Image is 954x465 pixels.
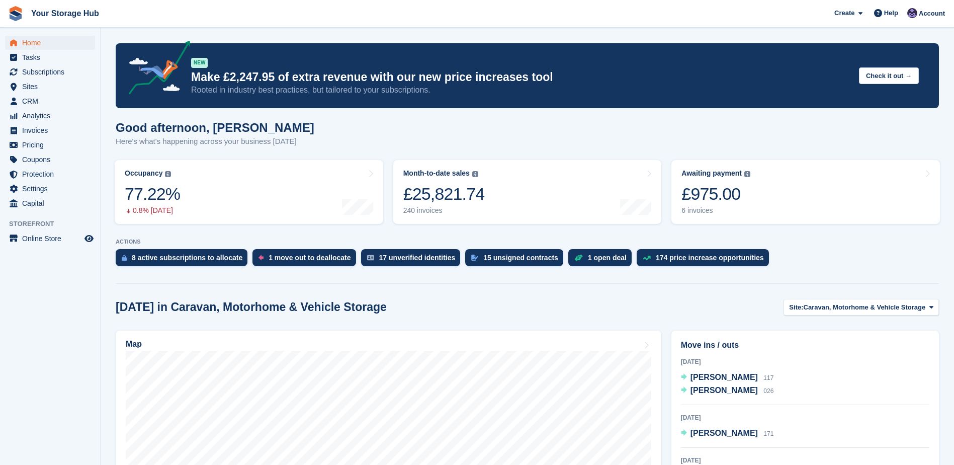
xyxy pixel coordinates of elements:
[472,171,478,177] img: icon-info-grey-7440780725fd019a000dd9b08b2336e03edf1995a4989e88bcd33f0948082b44.svg
[191,58,208,68] div: NEW
[5,65,95,79] a: menu
[252,249,361,271] a: 1 move out to deallocate
[83,232,95,245] a: Preview store
[403,206,485,215] div: 240 invoices
[393,160,662,224] a: Month-to-date sales £25,821.74 240 invoices
[22,36,82,50] span: Home
[116,121,314,134] h1: Good afternoon, [PERSON_NAME]
[191,85,851,96] p: Rooted in industry best practices, but tailored to your subscriptions.
[116,136,314,147] p: Here's what's happening across your business [DATE]
[465,249,568,271] a: 15 unsigned contracts
[125,206,180,215] div: 0.8% [DATE]
[763,387,773,395] span: 026
[125,169,162,178] div: Occupancy
[744,171,750,177] img: icon-info-grey-7440780725fd019a000dd9b08b2336e03edf1995a4989e88bcd33f0948082b44.svg
[258,255,264,261] img: move_outs_to_deallocate_icon-f764333ba52eb49d3ac5e1228854f67142a1ed5810a6f6cc68b1a99e826820c5.svg
[5,182,95,196] a: menu
[763,430,773,437] span: 171
[907,8,917,18] img: Liam Beddard
[132,254,242,262] div: 8 active subscriptions to allocate
[690,386,758,395] span: [PERSON_NAME]
[681,339,929,351] h2: Move ins / outs
[5,94,95,108] a: menu
[5,152,95,167] a: menu
[681,206,750,215] div: 6 invoices
[115,160,383,224] a: Occupancy 77.22% 0.8% [DATE]
[122,255,127,261] img: active_subscription_to_allocate_icon-d502201f5373d7db506a760aba3b589e785aa758c864c3986d89f69b8ff3...
[483,254,558,262] div: 15 unsigned contracts
[379,254,456,262] div: 17 unverified identities
[269,254,351,262] div: 1 move out to deallocate
[681,357,929,366] div: [DATE]
[120,41,191,98] img: price-adjustments-announcement-icon-8257ccfd72463d97f412b2fc003d46551f7dbcb40ab6d574587a9cd5c0d94...
[22,109,82,123] span: Analytics
[9,219,100,229] span: Storefront
[656,254,764,262] div: 174 price increase opportunities
[789,302,803,313] span: Site:
[919,9,945,19] span: Account
[5,123,95,137] a: menu
[5,231,95,246] a: menu
[367,255,374,261] img: verify_identity-adf6edd0f0f0b5bbfe63781bf79b02c33cf7c696d77639b501bdc392416b5a36.svg
[681,456,929,465] div: [DATE]
[588,254,627,262] div: 1 open deal
[681,184,750,204] div: £975.00
[5,167,95,181] a: menu
[804,302,926,313] span: Caravan, Motorhome & Vehicle Storage
[22,123,82,137] span: Invoices
[116,300,387,314] h2: [DATE] in Caravan, Motorhome & Vehicle Storage
[22,231,82,246] span: Online Store
[637,249,774,271] a: 174 price increase opportunities
[116,249,252,271] a: 8 active subscriptions to allocate
[361,249,466,271] a: 17 unverified identities
[681,427,774,440] a: [PERSON_NAME] 171
[671,160,940,224] a: Awaiting payment £975.00 6 invoices
[681,413,929,422] div: [DATE]
[125,184,180,204] div: 77.22%
[690,429,758,437] span: [PERSON_NAME]
[403,184,485,204] div: £25,821.74
[5,109,95,123] a: menu
[681,169,742,178] div: Awaiting payment
[5,36,95,50] a: menu
[22,196,82,210] span: Capital
[22,50,82,64] span: Tasks
[784,299,939,316] button: Site: Caravan, Motorhome & Vehicle Storage
[22,80,82,94] span: Sites
[27,5,103,22] a: Your Storage Hub
[165,171,171,177] img: icon-info-grey-7440780725fd019a000dd9b08b2336e03edf1995a4989e88bcd33f0948082b44.svg
[8,6,23,21] img: stora-icon-8386f47178a22dfd0bd8f6a31ec36ba5ce8667c1dd55bd0f319d3a0aa187defe.svg
[834,8,854,18] span: Create
[763,374,773,381] span: 117
[403,169,470,178] div: Month-to-date sales
[681,384,774,398] a: [PERSON_NAME] 026
[568,249,637,271] a: 1 open deal
[22,182,82,196] span: Settings
[22,152,82,167] span: Coupons
[22,65,82,79] span: Subscriptions
[690,373,758,381] span: [PERSON_NAME]
[191,70,851,85] p: Make £2,247.95 of extra revenue with our new price increases tool
[22,167,82,181] span: Protection
[574,254,583,261] img: deal-1b604bf984904fb50ccaf53a9ad4b4a5d6e5aea283cecdc64d6e3604feb123c2.svg
[116,239,939,245] p: ACTIONS
[5,80,95,94] a: menu
[681,371,774,384] a: [PERSON_NAME] 117
[5,138,95,152] a: menu
[643,256,651,260] img: price_increase_opportunities-93ffe204e8149a01c8c9dc8f82e8f89637d9d84a8eef4429ea346261dce0b2c0.svg
[22,138,82,152] span: Pricing
[884,8,898,18] span: Help
[126,340,142,349] h2: Map
[471,255,478,261] img: contract_signature_icon-13c848040528278c33f63329250d36e43548de30e8caae1d1a13099fd9432cc5.svg
[22,94,82,108] span: CRM
[5,196,95,210] a: menu
[5,50,95,64] a: menu
[859,67,919,84] button: Check it out →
